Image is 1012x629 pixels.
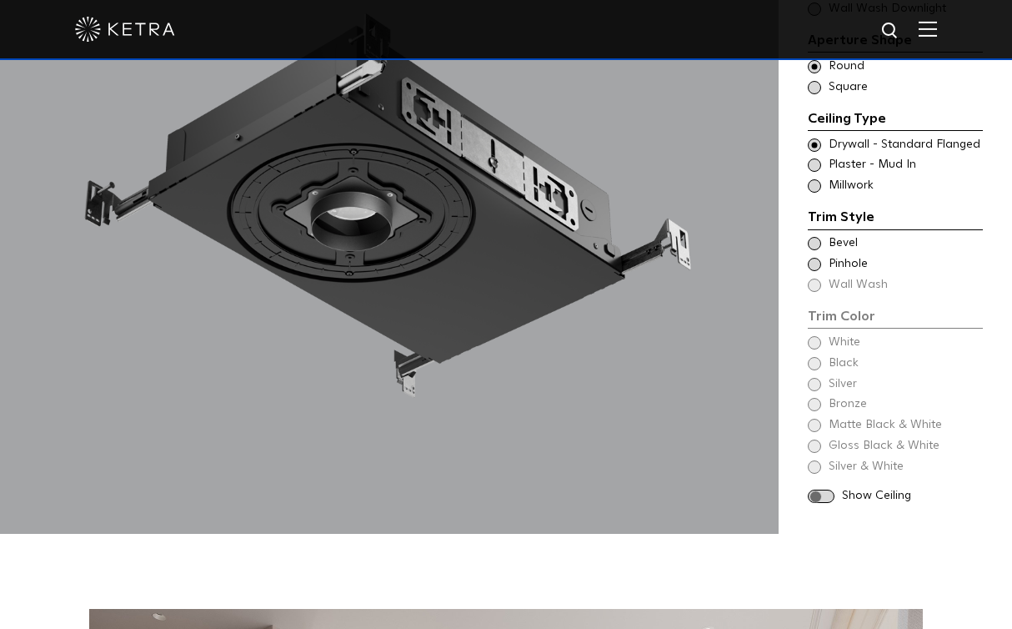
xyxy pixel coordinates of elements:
[75,17,175,42] img: ketra-logo-2019-white
[808,207,983,230] div: Trim Style
[829,178,981,194] span: Millwork
[919,21,937,37] img: Hamburger%20Nav.svg
[829,157,981,174] span: Plaster - Mud In
[829,235,981,252] span: Bevel
[829,58,981,75] span: Round
[808,108,983,132] div: Ceiling Type
[829,137,981,153] span: Drywall - Standard Flanged
[842,488,983,505] span: Show Ceiling
[880,21,901,42] img: search icon
[829,256,981,273] span: Pinhole
[829,79,981,96] span: Square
